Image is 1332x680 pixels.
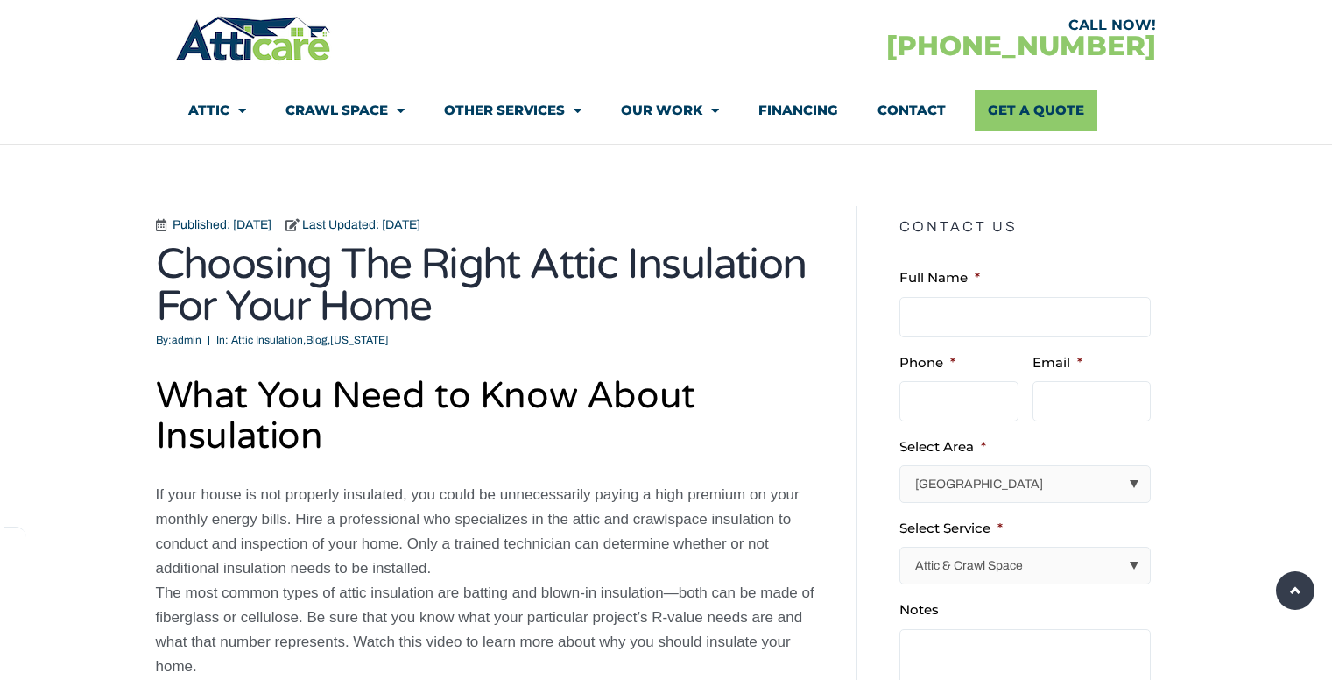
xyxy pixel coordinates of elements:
[444,90,581,131] a: Other Services
[877,90,946,131] a: Contact
[306,334,328,346] a: Blog
[285,90,405,131] a: Crawl Space
[216,334,229,346] span: In:
[899,354,955,372] label: Phone
[231,334,303,346] a: Attic Insulation
[156,334,172,346] span: By:
[156,483,831,678] p: If your house is not properly insulated, you could be unnecessarily paying a high premium on your...
[330,334,389,346] a: [US_STATE]
[156,332,201,350] span: admin
[156,376,831,457] h2: What You Need to Know About Insulation
[231,334,389,346] span: , ,
[899,438,986,456] label: Select Area
[899,269,980,287] label: Full Name
[168,215,271,235] span: Published: [DATE]
[621,90,719,131] a: Our Work
[298,215,420,235] span: Last Updated: [DATE]
[899,206,1165,248] h5: Contact Us
[188,90,1143,131] nav: Menu
[758,90,838,131] a: Financing
[188,90,246,131] a: Attic
[1032,354,1082,372] label: Email
[899,601,939,619] label: Notes
[156,244,831,328] h1: Choosing The Right Attic Insulation For Your Home
[899,520,1003,537] label: Select Service
[975,90,1097,131] a: Get A Quote
[666,18,1156,32] div: CALL NOW!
